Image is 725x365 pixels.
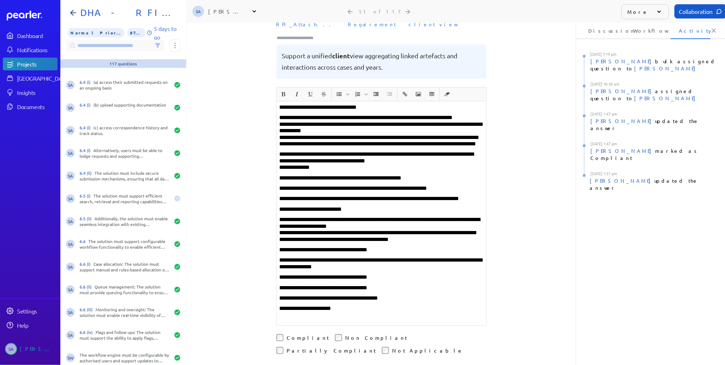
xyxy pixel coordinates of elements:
[7,11,58,21] a: Dashboard
[80,193,170,204] div: The solution must support efficient search, retrieval and reporting capabilities across all case ...
[352,88,364,100] button: Insert Ordered List
[318,88,330,100] span: Strike through
[287,347,376,354] label: Partially Compliant
[80,329,170,341] div: Flags and follow ups: The solution must support the ability to apply flags, reminders, or follow-...
[291,88,303,100] button: Italic
[66,354,75,362] span: Steve Whittington
[590,147,717,161] div: marked as Compliant
[277,88,290,100] span: Bold
[80,238,170,250] div: The solution must support configurable workflow functionality to enable efficient case progressio...
[80,261,170,273] div: Case allocation: The solution must support manual and rules-based allocation of cases at both the...
[80,329,96,335] span: 6.6 (iv)
[590,88,655,94] span: [PERSON_NAME]
[80,284,170,295] div: Queue management: The solution must provide queuing functionality to ensure cases are visible and...
[66,172,75,180] span: Steve Ackermann
[634,95,699,101] span: [PERSON_NAME]
[590,177,717,191] div: updated the answer
[17,60,57,68] div: Projects
[671,22,710,39] li: Activity
[584,80,717,86] p: [DATE] 10:30 am
[3,58,58,70] a: Projects
[412,88,424,100] button: Insert Image
[66,240,75,248] span: Steve Ackermann
[17,75,70,82] div: [GEOGRAPHIC_DATA]
[318,88,330,100] button: Strike through
[333,88,345,100] button: Insert Unordered List
[66,263,75,271] span: Steve Ackermann
[80,307,96,312] span: 6.6 (iii)
[590,177,655,184] span: [PERSON_NAME]
[393,347,464,354] label: Not Applicable
[80,79,93,85] span: 6.4 (i)
[580,22,620,39] li: Discussion
[67,28,124,37] span: Priority
[110,61,137,66] div: 117 questions
[304,88,317,100] span: Underline
[584,50,717,56] p: [DATE] 7:19 pm
[304,88,316,100] button: Underline
[3,43,58,56] a: Notifications
[154,24,180,41] p: 5 days to go
[66,194,75,203] span: Steve Ackermann
[590,87,717,102] div: assigned question to
[333,88,351,100] span: Insert Unordered List
[426,88,438,100] span: Insert table
[80,125,170,136] div: (c) access correspondence history and track status.
[291,88,303,100] span: Italic
[17,46,57,53] div: Notifications
[399,88,411,100] button: Insert link
[80,216,170,227] div: Additionally, the solution must enable seamless integration with existing departmental platforms ...
[634,65,699,71] span: [PERSON_NAME]
[332,52,350,60] span: client
[17,32,57,39] div: Dashboard
[426,88,438,100] button: Insert table
[359,8,400,15] div: 51 of 117
[351,88,369,100] span: Insert Ordered List
[3,340,58,358] a: SA[PERSON_NAME]
[412,88,425,100] span: Insert Image
[3,72,58,85] a: [GEOGRAPHIC_DATA]
[80,284,94,290] span: 6.6 (ii)
[399,88,411,100] span: Insert link
[80,307,170,318] div: Monitoring and oversight: The solution must enable real-time visibility of case status and progre...
[590,118,655,124] span: [PERSON_NAME]
[17,322,57,329] div: Help
[66,285,75,294] span: Steve Ackermann
[625,22,665,39] li: Workflow
[80,79,170,91] div: (a) access their submitted requests on an ongoing basis
[3,86,58,99] a: Insights
[80,102,93,108] span: 6.4 (i)
[17,103,57,110] div: Documents
[17,307,57,315] div: Settings
[80,125,93,130] span: 6.4 (i)
[590,147,655,154] span: [PERSON_NAME]
[584,140,717,146] p: [DATE] 1:47 pm
[80,170,94,176] span: 6.4 (ii)
[584,110,717,116] p: [DATE] 1:47 pm
[3,29,58,42] a: Dashboard
[66,126,75,135] span: Steve Ackermann
[66,217,75,226] span: Steve Ackermann
[80,216,94,221] span: 6.5 (ii)
[441,88,453,100] button: Clear Formatting
[66,81,75,89] span: Steve Ackermann
[584,170,717,176] p: [DATE] 1:51 pm
[3,100,58,113] a: Documents
[193,6,204,17] span: Steve Ackermann
[80,238,88,244] span: 6.6
[80,352,170,364] div: The workflow engine must be configurable by authorised users and support updates to allocation ru...
[66,308,75,317] span: Steve Ackermann
[80,261,93,267] span: 6.6 (i)
[80,170,170,182] div: The solution must include secure submission mechanisms, ensuring that all data transmitted during...
[3,305,58,317] a: Settings
[5,343,17,355] span: Steve Ackermann
[282,50,481,73] pre: Support a unified view aggregating linked artefacts and interactions across cases and years.
[383,88,396,100] span: Decrease Indent
[80,102,170,113] div: (b) upload supporting documentation
[20,343,55,355] div: [PERSON_NAME]
[80,147,93,153] span: 6.4 (i)
[370,88,382,100] button: Increase Indent
[590,117,717,131] div: updated the answer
